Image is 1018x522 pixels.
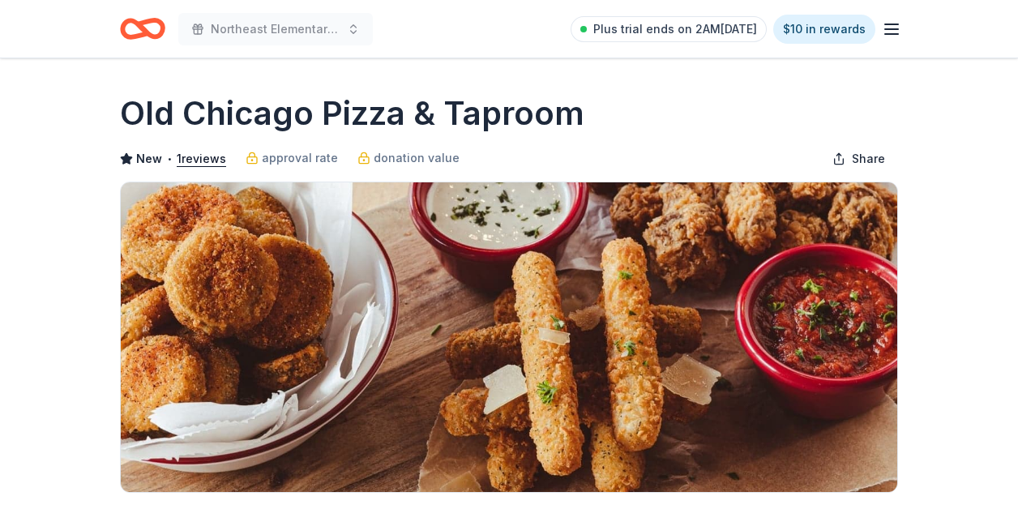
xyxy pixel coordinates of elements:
button: Share [819,143,898,175]
a: $10 in rewards [773,15,875,44]
a: approval rate [246,148,338,168]
span: approval rate [262,148,338,168]
button: 1reviews [177,149,226,169]
span: Share [852,149,885,169]
h1: Old Chicago Pizza & Taproom [120,91,584,136]
span: New [136,149,162,169]
img: Image for Old Chicago Pizza & Taproom [121,182,897,492]
button: Northeast Elementary School Fall Festival [178,13,373,45]
span: Plus trial ends on 2AM[DATE] [593,19,757,39]
span: • [167,152,173,165]
a: donation value [357,148,460,168]
span: Northeast Elementary School Fall Festival [211,19,340,39]
a: Home [120,10,165,48]
span: donation value [374,148,460,168]
a: Plus trial ends on 2AM[DATE] [571,16,767,42]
